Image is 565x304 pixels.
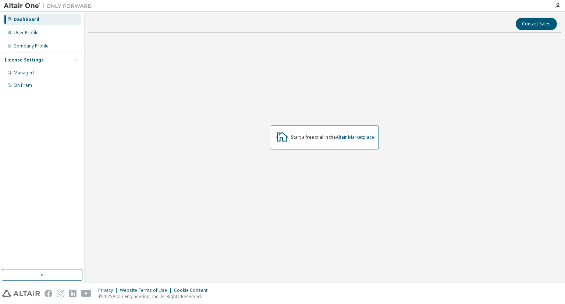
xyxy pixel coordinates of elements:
[291,134,374,140] div: Start a free trial in the
[120,287,174,293] div: Website Terms of Use
[4,2,96,10] img: Altair One
[14,43,49,49] div: Company Profile
[516,18,557,30] button: Contact Sales
[69,290,77,297] img: linkedin.svg
[98,287,120,293] div: Privacy
[14,70,34,76] div: Managed
[45,290,52,297] img: facebook.svg
[336,134,374,140] a: Altair Marketplace
[81,290,92,297] img: youtube.svg
[2,290,40,297] img: altair_logo.svg
[14,30,39,36] div: User Profile
[57,290,64,297] img: instagram.svg
[14,17,39,22] div: Dashboard
[174,287,212,293] div: Cookie Consent
[14,82,32,88] div: On Prem
[98,293,212,300] p: © 2025 Altair Engineering, Inc. All Rights Reserved.
[5,57,44,63] div: License Settings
